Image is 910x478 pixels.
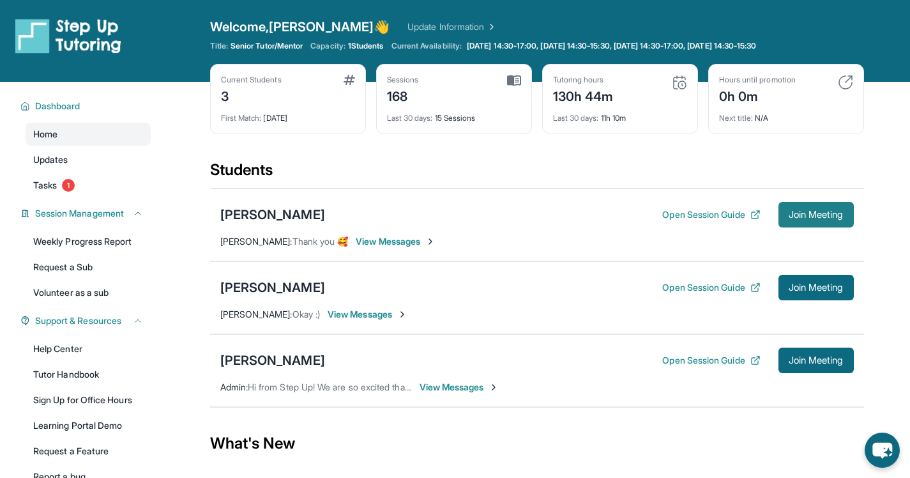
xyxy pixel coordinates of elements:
img: logo [15,18,121,54]
a: [DATE] 14:30-17:00, [DATE] 14:30-15:30, [DATE] 14:30-17:00, [DATE] 14:30-15:30 [464,41,759,51]
a: Request a Sub [26,256,151,279]
span: Dashboard [35,100,80,112]
span: [PERSON_NAME] : [220,236,292,247]
span: View Messages [420,381,499,394]
div: 168 [387,85,419,105]
div: [DATE] [221,105,355,123]
span: Current Availability: [391,41,462,51]
span: Tasks [33,179,57,192]
span: Session Management [35,207,124,220]
button: Support & Resources [30,314,143,327]
span: Capacity: [310,41,345,51]
div: What's New [210,415,864,472]
span: View Messages [328,308,407,321]
span: Updates [33,153,68,166]
span: Last 30 days : [553,113,599,123]
div: [PERSON_NAME] [220,351,325,369]
button: Join Meeting [778,275,854,300]
span: Welcome, [PERSON_NAME] 👋 [210,18,390,36]
a: Update Information [407,20,497,33]
a: Updates [26,148,151,171]
div: 11h 10m [553,105,687,123]
img: card [507,75,521,86]
div: [PERSON_NAME] [220,279,325,297]
a: Volunteer as a sub [26,281,151,304]
img: card [344,75,355,85]
span: First Match : [221,113,262,123]
div: Tutoring hours [553,75,614,85]
div: 15 Sessions [387,105,521,123]
div: N/A [719,105,853,123]
button: Open Session Guide [662,281,760,294]
a: Tasks1 [26,174,151,197]
div: 0h 0m [719,85,796,105]
button: Dashboard [30,100,143,112]
img: Chevron Right [484,20,497,33]
a: Tutor Handbook [26,363,151,386]
button: Session Management [30,207,143,220]
span: Join Meeting [789,284,844,291]
span: Okay :) [292,309,321,320]
span: Join Meeting [789,211,844,219]
span: Admin : [220,382,248,392]
span: Support & Resources [35,314,121,327]
div: 130h 44m [553,85,614,105]
span: Join Meeting [789,357,844,364]
button: Join Meeting [778,348,854,373]
a: Home [26,123,151,146]
button: chat-button [865,433,900,468]
a: Weekly Progress Report [26,230,151,253]
div: Hours until promotion [719,75,796,85]
span: [PERSON_NAME] : [220,309,292,320]
a: Learning Portal Demo [26,414,151,437]
img: card [672,75,687,90]
span: Thank you 🥰 [292,236,349,247]
button: Open Session Guide [662,354,760,367]
span: View Messages [356,235,436,248]
a: Sign Up for Office Hours [26,389,151,412]
div: 3 [221,85,282,105]
a: Request a Feature [26,440,151,463]
a: Help Center [26,337,151,360]
span: Title: [210,41,228,51]
span: Next title : [719,113,754,123]
span: 1 Students [348,41,384,51]
img: card [838,75,853,90]
img: Chevron-Right [425,236,436,247]
img: Chevron-Right [397,309,407,320]
span: Home [33,128,57,141]
div: [PERSON_NAME] [220,206,325,224]
div: Students [210,160,864,188]
img: Chevron-Right [489,382,499,392]
span: [DATE] 14:30-17:00, [DATE] 14:30-15:30, [DATE] 14:30-17:00, [DATE] 14:30-15:30 [467,41,756,51]
div: Current Students [221,75,282,85]
button: Open Session Guide [662,208,760,221]
span: 1 [62,179,75,192]
button: Join Meeting [778,202,854,227]
span: Senior Tutor/Mentor [231,41,303,51]
span: Last 30 days : [387,113,433,123]
div: Sessions [387,75,419,85]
